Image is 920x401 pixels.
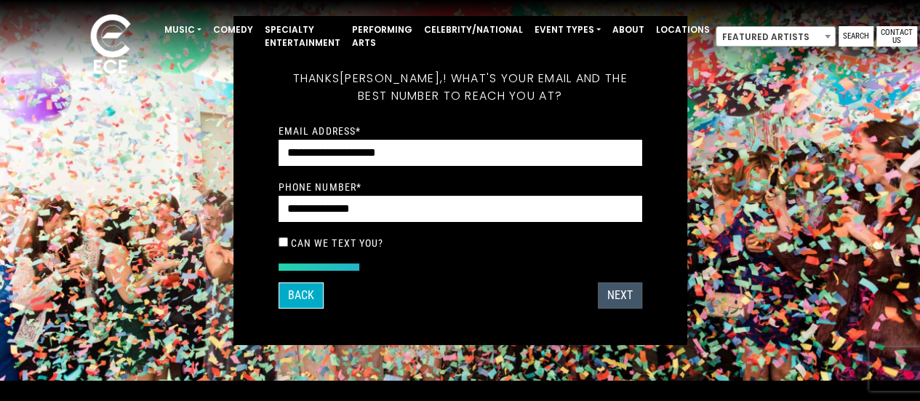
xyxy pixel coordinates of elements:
h5: Thanks ! What's your email and the best number to reach you at? [279,52,642,122]
a: About [607,17,650,42]
a: Locations [650,17,716,42]
a: Specialty Entertainment [259,17,346,55]
label: Email Address [279,124,361,138]
span: Featured Artists [716,27,835,47]
label: Can we text you? [291,237,384,250]
a: Music [159,17,207,42]
span: Featured Artists [716,26,836,47]
img: ece_new_logo_whitev2-1.png [74,10,147,81]
a: Contact Us [876,26,917,47]
a: Comedy [207,17,259,42]
a: Performing Arts [346,17,418,55]
button: Next [598,282,642,309]
button: Back [279,282,324,309]
a: Search [839,26,873,47]
a: Celebrity/National [418,17,529,42]
label: Phone Number [279,180,362,194]
a: Event Types [529,17,607,42]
